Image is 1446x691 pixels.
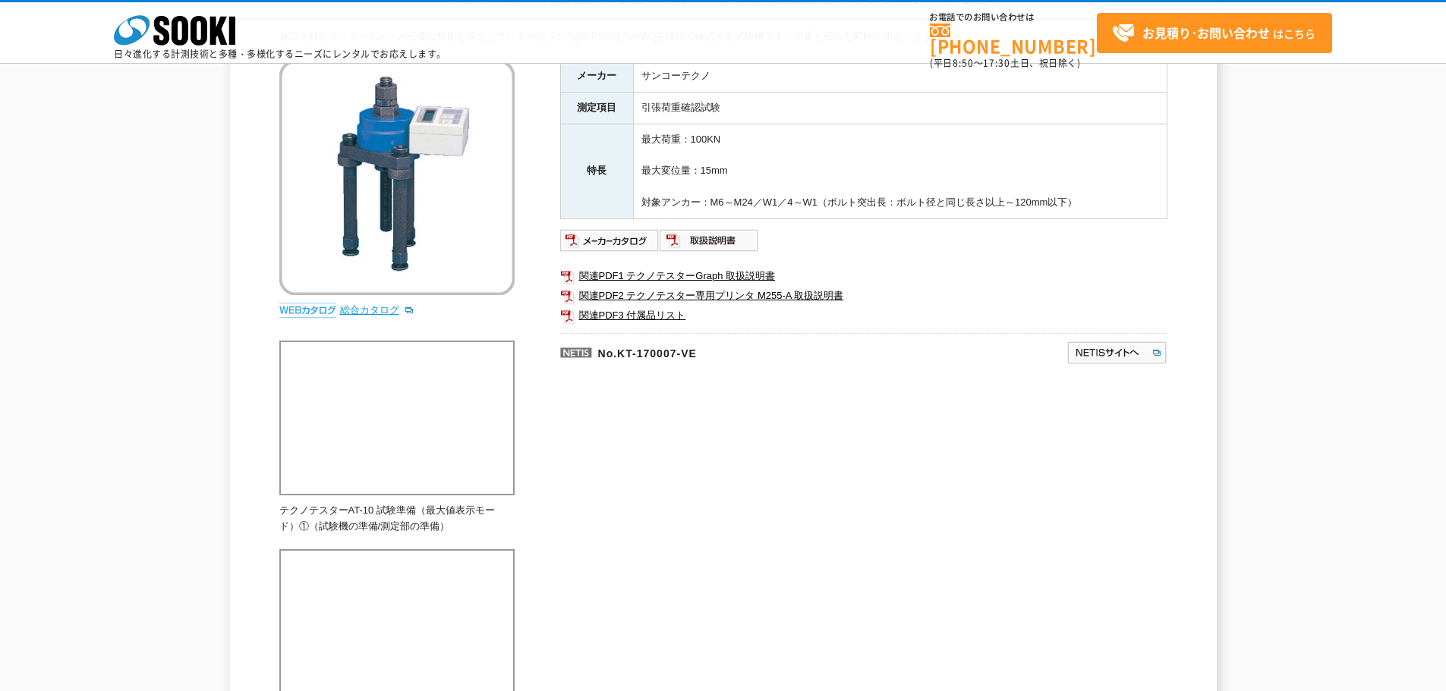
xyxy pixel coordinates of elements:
td: 最大荷重：100KN 最大変位量：15mm 対象アンカー：M6～M24／W1／4～W1（ボルト突出長：ボルト径と同じ長さ以上～120mm以下） [633,124,1167,218]
span: はこちら [1112,22,1315,45]
th: 測定項目 [560,92,633,124]
a: 関連PDF2 テクノテスター専用プリンタ M255-A 取扱説明書 [560,286,1167,306]
a: 関連PDF3 付属品リスト [560,306,1167,325]
span: (平日 ～ 土日、祝日除く) [930,56,1080,70]
a: 取扱説明書 [660,238,759,250]
th: メーカー [560,61,633,93]
span: お電話でのお問い合わせは [930,13,1097,22]
a: 関連PDF1 テクノテスターGraph 取扱説明書 [560,266,1167,286]
a: メーカーカタログ [560,238,660,250]
td: サンコーテクノ [633,61,1167,93]
p: テクノテスターAT-10 試験準備（最大値表示モード）①（試験機の準備/測定部の準備） [279,503,515,535]
a: 総合カタログ [340,304,414,316]
td: 引張荷重確認試験 [633,92,1167,124]
strong: お見積り･お問い合わせ [1142,24,1270,42]
th: 特長 [560,124,633,218]
p: No.KT-170007-VE [560,333,920,369]
a: お見積り･お問い合わせはこちら [1097,13,1332,53]
img: NETISサイトへ [1066,341,1167,365]
img: アンカーボルト引張荷重確認試験機 テクノテスターAT-10DⅡ [279,60,515,295]
a: [PHONE_NUMBER] [930,24,1097,55]
span: 17:30 [983,56,1010,70]
p: 日々進化する計測技術と多種・多様化するニーズにレンタルでお応えします。 [114,49,446,58]
img: webカタログ [279,303,336,318]
span: 8:50 [953,56,974,70]
img: 取扱説明書 [660,228,759,253]
img: メーカーカタログ [560,228,660,253]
